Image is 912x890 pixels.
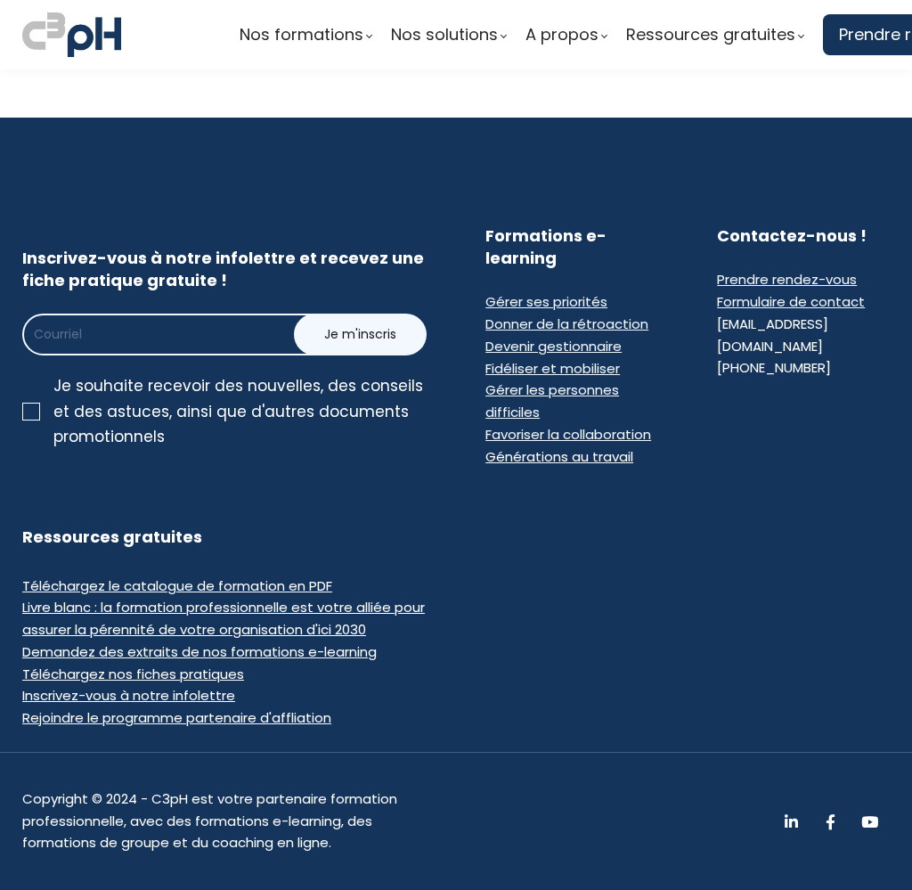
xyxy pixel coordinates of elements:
span: Nos formations [240,21,363,48]
div: [PHONE_NUMBER] [717,357,831,380]
a: Favoriser la collaboration [485,425,651,444]
a: Prendre rendez-vous [717,270,857,289]
h3: Formations e-learning [485,225,658,269]
span: Nos solutions [391,21,498,48]
div: [EMAIL_ADDRESS][DOMAIN_NAME] [717,314,890,358]
input: Courriel [22,314,356,355]
h3: Ressources gratuites [22,526,427,548]
a: Inscrivez-vous à notre infolettre [22,686,235,705]
img: logo C3PH [22,9,121,61]
h3: Contactez-nous ! [717,225,890,247]
a: Devenir gestionnaire [485,337,622,355]
a: Demandez des extraits de nos formations e-learning [22,642,377,661]
a: Générations au travail [485,447,633,466]
a: Fidéliser et mobiliser [485,359,620,378]
span: Je m'inscris [324,325,396,344]
div: Copyright © 2024 - C3pH est votre partenaire formation professionnelle, avec des formations e-lea... [22,788,427,854]
a: Téléchargez le catalogue de formation en PDF [22,576,332,595]
a: Rejoindre le programme partenaire d'affliation [22,708,331,727]
button: Je m'inscris [294,314,427,355]
h3: Inscrivez-vous à notre infolettre et recevez une fiche pratique gratuite ! [22,247,427,291]
a: Donner de la rétroaction [485,314,648,333]
span: A propos [525,21,598,48]
a: Gérer ses priorités [485,292,607,311]
a: Formulaire de contact [717,292,865,311]
div: Je souhaite recevoir des nouvelles, des conseils et des astuces, ainsi que d'autres documents pro... [53,373,427,448]
span: Ressources gratuites [626,21,795,48]
a: Gérer les personnes difficiles [485,380,619,421]
a: Téléchargez nos fiches pratiques [22,665,244,683]
a: Livre blanc : la formation professionnelle est votre alliée pour assurer la pérennité de votre or... [22,598,425,639]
